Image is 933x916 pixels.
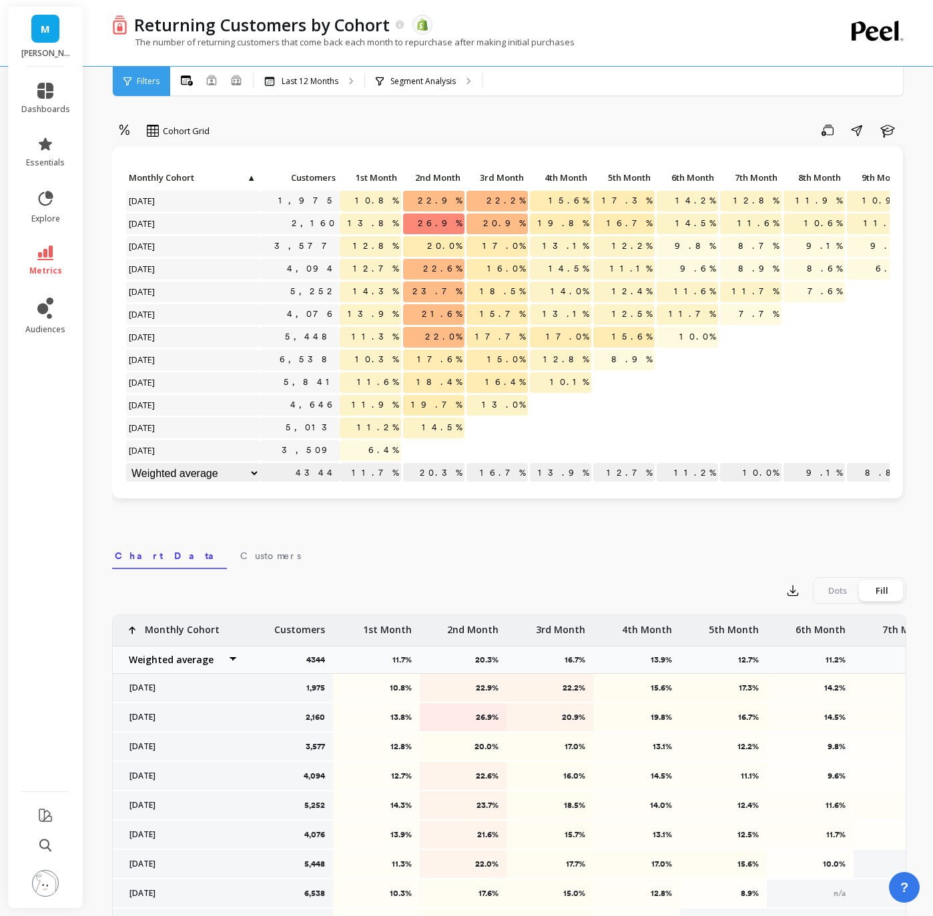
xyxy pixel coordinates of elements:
span: 11.9% [793,191,845,211]
p: 14.5% [775,712,846,723]
span: 9.1% [804,236,845,256]
p: [DATE] [121,741,238,752]
p: 8.8% [847,463,908,483]
p: 16.0% [515,771,585,781]
span: 17.0% [543,327,591,347]
p: 5th Month [709,615,759,636]
span: n/a [834,889,846,898]
p: 26.9% [428,712,499,723]
p: 16.7% [467,463,528,483]
span: 8.9% [609,350,655,370]
p: 17.6% [428,888,499,899]
span: 12.2% [609,236,655,256]
p: 13.9% [530,463,591,483]
p: 3rd Month [536,615,585,636]
p: Monthly Cohort [126,168,260,187]
p: 5,252 [304,800,325,811]
p: 11.7% [775,829,846,840]
span: 10.6% [802,213,845,234]
span: 11.6% [735,213,782,234]
span: [DATE] [126,395,159,415]
span: Chart Data [115,549,224,562]
p: 13.9% [342,829,412,840]
p: 5th Month [593,168,655,187]
span: Customers [240,549,301,562]
p: 6th Month [796,615,846,636]
span: 6.4% [366,440,401,460]
p: 7th Month [720,168,782,187]
span: essentials [26,157,65,168]
span: 9.8% [672,236,718,256]
span: 10.0% [677,327,718,347]
p: 4th Month [530,168,591,187]
div: Toggle SortBy [466,168,529,189]
p: 16.7% [565,654,593,665]
p: 12.5% [689,829,759,840]
div: Toggle SortBy [783,168,846,189]
p: 20.0% [428,741,499,752]
span: 9.6% [677,259,718,279]
span: [DATE] [126,191,159,211]
span: 11.6% [671,282,718,302]
span: 11.7% [729,282,782,302]
span: 1st Month [342,172,397,183]
p: 1,975 [306,682,325,693]
span: 7th Month [723,172,778,183]
span: 8.7% [735,236,782,256]
p: Martie [21,48,70,59]
span: 13.0% [479,395,528,415]
span: 14.0% [548,282,591,302]
p: 2nd Month [403,168,464,187]
span: M [41,21,50,37]
div: Toggle SortBy [846,168,910,189]
p: Segment Analysis [390,76,456,87]
p: 14.2% [775,682,846,693]
p: 12.7% [342,771,412,781]
p: Customers [260,168,340,187]
span: 11.3% [349,327,401,347]
span: Monthly Cohort [129,172,246,183]
span: 12.8% [350,236,401,256]
span: 12.5% [609,304,655,324]
p: 17.0% [515,741,585,752]
p: 12.8% [602,888,672,899]
span: 17.7% [473,327,528,347]
span: 16.0% [485,259,528,279]
p: 3,577 [306,741,325,752]
span: 13.9% [345,304,401,324]
p: 13.1% [602,741,672,752]
span: 22.2% [484,191,528,211]
p: 20.3% [403,463,464,483]
a: 2,160 [289,213,340,234]
span: 15.6% [609,327,655,347]
span: 14.3% [350,282,401,302]
span: 8th Month [786,172,841,183]
span: 10.3% [352,350,401,370]
p: 22.9% [428,682,499,693]
p: 12.2% [689,741,759,752]
span: 11.9% [349,395,401,415]
p: 8.9% [862,771,932,781]
p: 17.3% [689,682,759,693]
span: 8.6% [804,259,845,279]
span: 12.7% [350,259,401,279]
span: 19.8% [535,213,591,234]
a: 5,841 [281,372,340,392]
span: 21.6% [419,304,464,324]
p: 9th Month [847,168,908,187]
span: 6th Month [659,172,714,183]
p: 3rd Month [467,168,528,187]
span: 5th Month [596,172,651,183]
span: 17.3% [599,191,655,211]
span: 14.5% [546,259,591,279]
p: 4,094 [304,771,325,781]
p: 8.7% [862,741,932,752]
p: 7th Month [882,615,932,636]
span: 17.6% [414,350,464,370]
p: [DATE] [121,771,238,781]
p: 6th Month [657,168,718,187]
div: Toggle SortBy [529,168,593,189]
p: Last 12 Months [282,76,338,87]
p: 1st Month [363,615,412,636]
a: 6,538 [277,350,340,370]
